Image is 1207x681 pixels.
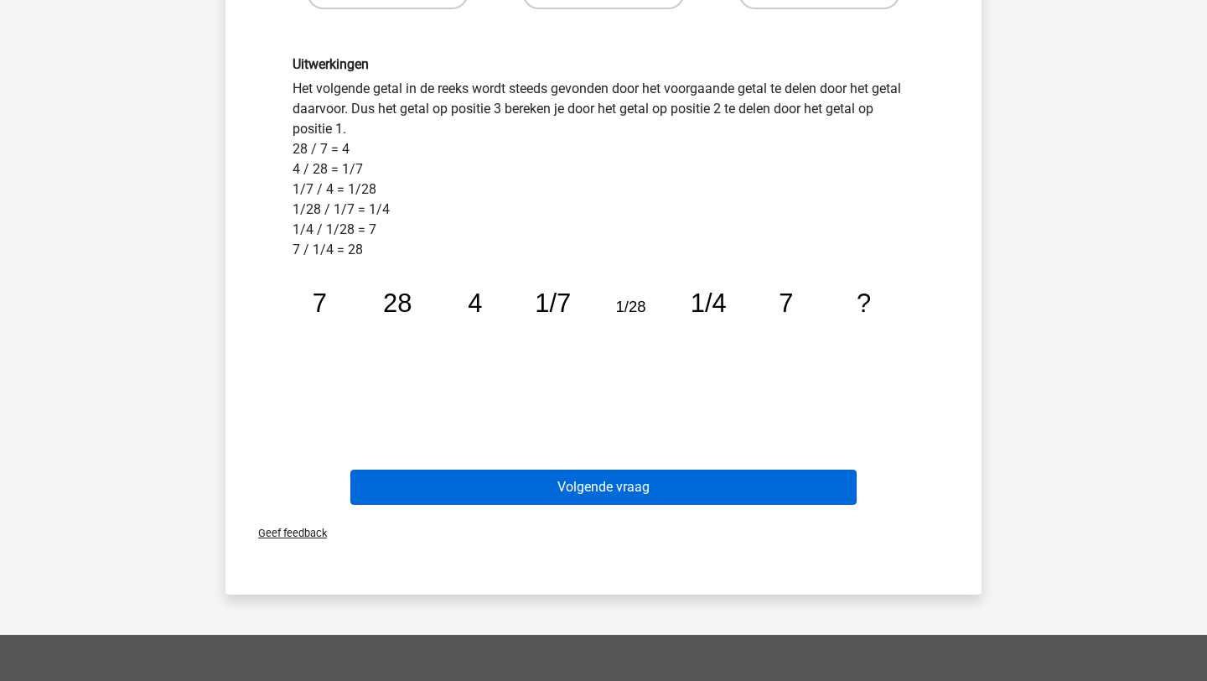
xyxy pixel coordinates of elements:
tspan: 1/4 [691,289,727,318]
tspan: 1/7 [535,289,571,318]
span: Geef feedback [245,527,327,539]
tspan: 1/28 [615,298,645,315]
div: Het volgende getal in de reeks wordt steeds gevonden door het voorgaande getal te delen door het ... [280,56,927,416]
h6: Uitwerkingen [293,56,914,72]
tspan: 7 [779,289,793,318]
tspan: 28 [383,289,412,318]
tspan: ? [857,289,871,318]
tspan: 4 [468,289,482,318]
tspan: 7 [313,289,327,318]
button: Volgende vraag [350,470,857,505]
